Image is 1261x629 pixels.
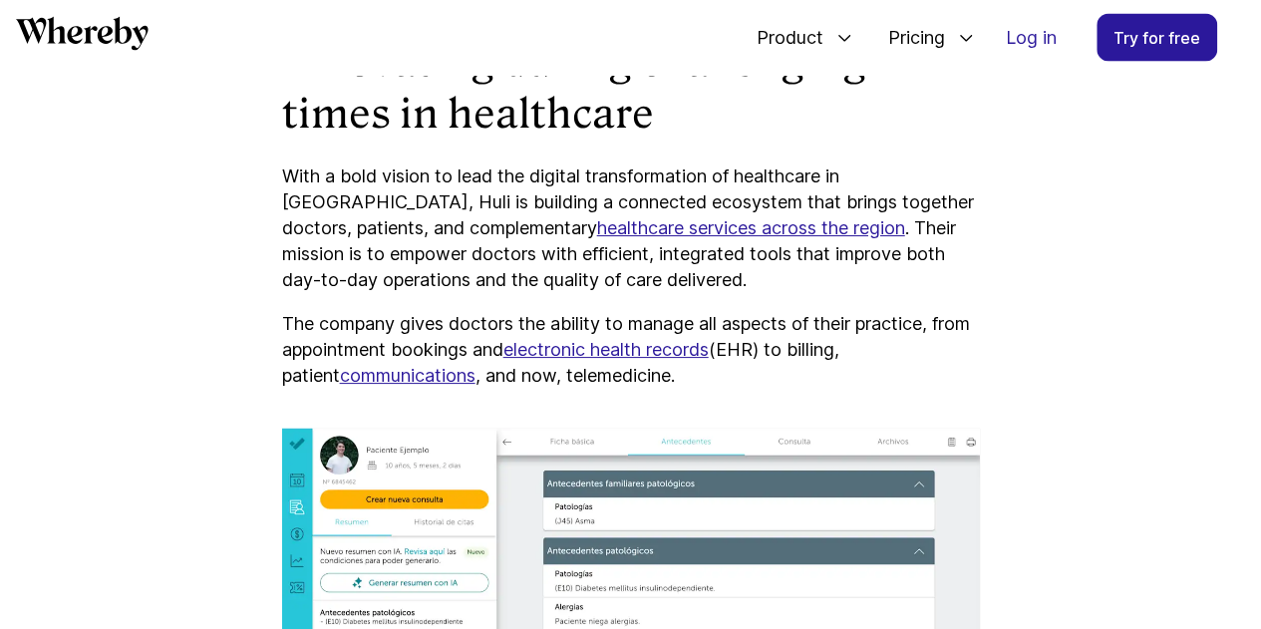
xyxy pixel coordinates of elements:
[737,5,828,71] span: Product
[282,311,980,389] p: The company gives doctors the ability to manage all aspects of their practice, from appointment b...
[282,38,866,138] strong: Innovating during challenging times in healthcare
[282,163,980,293] p: With a bold vision to lead the digital transformation of healthcare in [GEOGRAPHIC_DATA], Huli is...
[340,365,475,386] a: communications
[16,17,149,51] svg: Whereby
[503,339,709,360] a: electronic health records
[990,15,1073,61] a: Log in
[868,5,950,71] span: Pricing
[1097,14,1217,62] a: Try for free
[16,17,149,58] a: Whereby
[597,217,905,238] a: healthcare services across the region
